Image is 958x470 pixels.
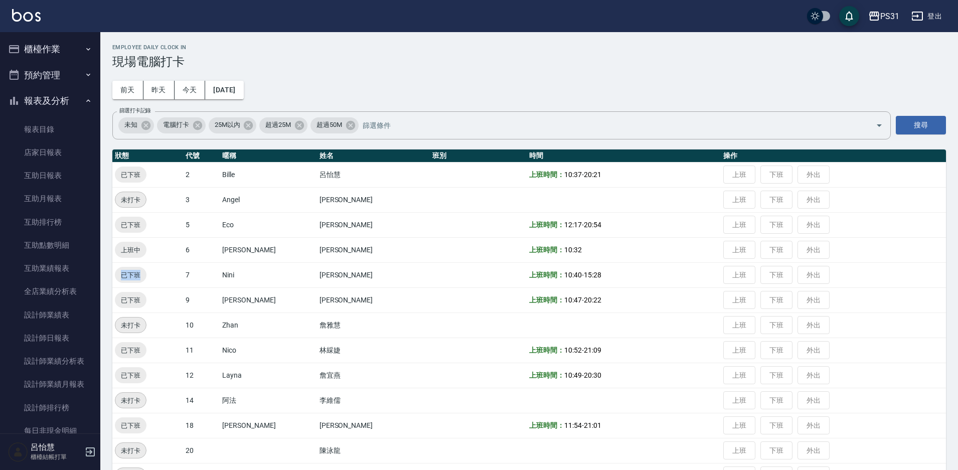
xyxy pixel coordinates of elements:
th: 班別 [430,149,527,163]
a: 互助月報表 [4,187,96,210]
span: 已下班 [115,220,146,230]
a: 每日非現金明細 [4,419,96,442]
td: [PERSON_NAME] [317,413,430,438]
a: 設計師排行榜 [4,396,96,419]
img: Person [8,442,28,462]
a: 設計師業績分析表 [4,350,96,373]
td: 李維儒 [317,388,430,413]
span: 已下班 [115,345,146,356]
h2: Employee Daily Clock In [112,44,946,51]
h3: 現場電腦打卡 [112,55,946,69]
span: 20:22 [584,296,601,304]
td: 14 [183,388,220,413]
b: 上班時間： [529,171,564,179]
span: 21:09 [584,346,601,354]
span: 20:54 [584,221,601,229]
button: 登出 [907,7,946,26]
a: 互助排行榜 [4,211,96,234]
span: 超過25M [259,120,297,130]
span: 20:30 [584,371,601,379]
button: 前天 [112,81,143,99]
td: 11 [183,338,220,363]
span: 未打卡 [115,445,146,456]
button: save [839,6,859,26]
a: 設計師日報表 [4,327,96,350]
b: 上班時間： [529,246,564,254]
b: 上班時間： [529,421,564,429]
b: 上班時間： [529,371,564,379]
td: - [527,363,721,388]
span: 已下班 [115,370,146,381]
button: PS31 [864,6,903,27]
span: 21:01 [584,421,601,429]
td: [PERSON_NAME] [317,287,430,312]
a: 報表目錄 [4,118,96,141]
td: [PERSON_NAME] [317,262,430,287]
span: 15:28 [584,271,601,279]
td: - [527,413,721,438]
span: 上班中 [115,245,146,255]
button: Open [871,117,887,133]
a: 設計師業績表 [4,303,96,327]
div: PS31 [880,10,899,23]
div: 超過25M [259,117,307,133]
span: 20:21 [584,171,601,179]
span: 已下班 [115,270,146,280]
td: 18 [183,413,220,438]
div: 未知 [118,117,154,133]
td: - [527,338,721,363]
img: Logo [12,9,41,22]
span: 10:32 [564,246,582,254]
h5: 呂怡慧 [31,442,82,452]
label: 篩選打卡記錄 [119,107,151,114]
span: 10:52 [564,346,582,354]
button: 報表及分析 [4,88,96,114]
a: 全店業績分析表 [4,280,96,303]
th: 操作 [721,149,946,163]
div: 電腦打卡 [157,117,206,133]
button: 昨天 [143,81,175,99]
a: 互助日報表 [4,164,96,187]
td: 2 [183,162,220,187]
td: 陳泳龍 [317,438,430,463]
span: 已下班 [115,295,146,305]
td: 詹雅慧 [317,312,430,338]
td: - [527,262,721,287]
th: 狀態 [112,149,183,163]
button: 預約管理 [4,62,96,88]
span: 10:47 [564,296,582,304]
b: 上班時間： [529,221,564,229]
td: 呂怡慧 [317,162,430,187]
button: 櫃檯作業 [4,36,96,62]
td: 12 [183,363,220,388]
div: 超過50M [310,117,359,133]
th: 時間 [527,149,721,163]
button: [DATE] [205,81,243,99]
a: 設計師業績月報表 [4,373,96,396]
th: 姓名 [317,149,430,163]
td: 9 [183,287,220,312]
span: 10:37 [564,171,582,179]
td: [PERSON_NAME] [220,287,316,312]
td: 3 [183,187,220,212]
td: [PERSON_NAME] [220,413,316,438]
td: 阿法 [220,388,316,413]
td: 林綵婕 [317,338,430,363]
span: 電腦打卡 [157,120,195,130]
span: 25M以內 [209,120,246,130]
b: 上班時間： [529,271,564,279]
span: 10:49 [564,371,582,379]
span: 12:17 [564,221,582,229]
td: Angel [220,187,316,212]
b: 上班時間： [529,296,564,304]
td: 5 [183,212,220,237]
td: - [527,162,721,187]
td: [PERSON_NAME] [317,237,430,262]
td: Layna [220,363,316,388]
span: 11:54 [564,421,582,429]
span: 已下班 [115,420,146,431]
span: 未打卡 [115,320,146,331]
th: 暱稱 [220,149,316,163]
button: 搜尋 [896,116,946,134]
td: - [527,287,721,312]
